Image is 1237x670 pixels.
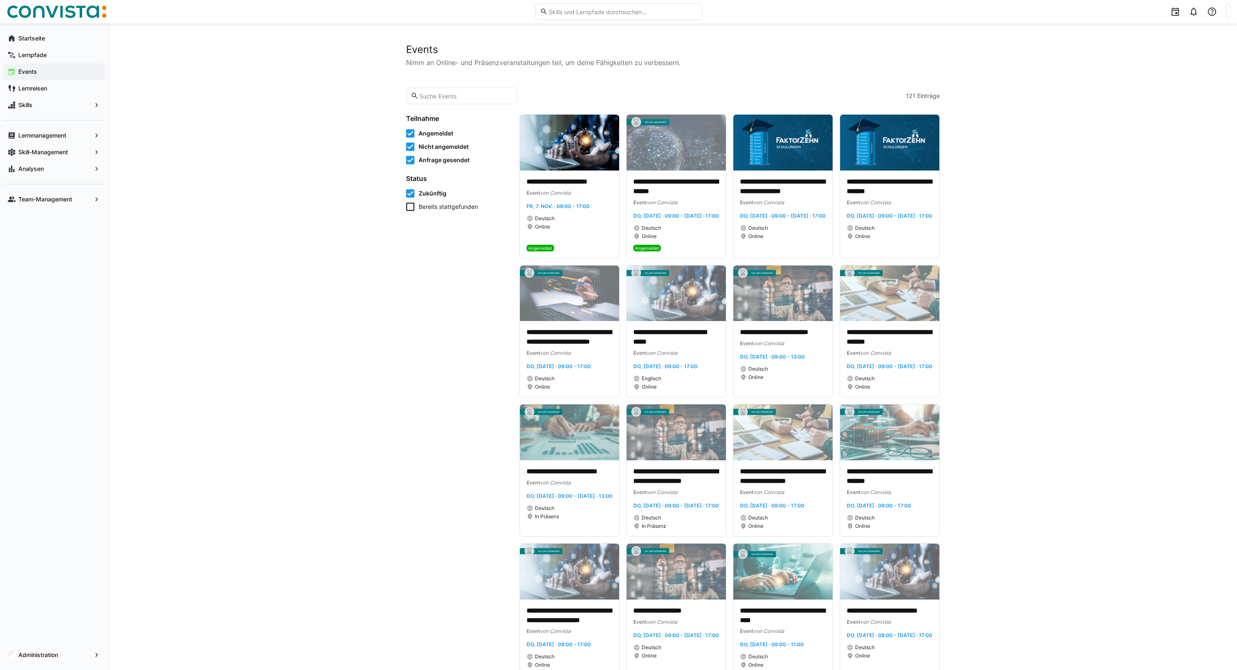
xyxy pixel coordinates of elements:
[855,644,875,651] span: Deutsch
[647,619,677,625] span: von Convista
[406,58,940,68] p: Nimm an Online- und Präsenzveranstaltungen teil, um deine Fähigkeiten zu verbessern.
[860,199,891,206] span: von Convista
[855,514,875,521] span: Deutsch
[733,266,833,321] img: image
[748,662,763,668] span: Online
[540,479,571,486] span: von Convista
[535,384,550,390] span: Online
[535,223,550,230] span: Online
[753,340,784,346] span: von Convista
[627,404,726,460] img: image
[548,8,697,15] input: Skills und Lernpfade durchsuchen…
[753,489,784,495] span: von Convista
[520,266,619,321] img: image
[520,115,619,171] img: image
[855,523,870,529] span: Online
[740,340,753,346] span: Event
[748,523,763,529] span: Online
[840,266,939,321] img: image
[740,199,753,206] span: Event
[527,641,591,647] span: Do, [DATE] · 09:00 - 17:00
[840,115,939,171] img: image
[419,143,469,151] span: Nicht angemeldet
[419,189,447,198] span: Zukünftig
[540,190,571,196] span: von Convista
[520,544,619,600] img: image
[647,489,677,495] span: von Convista
[917,92,940,100] span: Einträge
[740,213,826,219] span: Do, [DATE] · 09:00 - [DATE] · 17:00
[906,92,916,100] span: 121
[748,374,763,381] span: Online
[847,489,860,495] span: Event
[847,199,860,206] span: Event
[642,225,661,231] span: Deutsch
[520,404,619,460] img: image
[855,652,870,659] span: Online
[847,363,932,369] span: Do, [DATE] · 09:00 - [DATE] · 17:00
[642,514,661,521] span: Deutsch
[633,213,719,219] span: Do, [DATE] · 09:00 - [DATE] · 17:00
[748,366,768,372] span: Deutsch
[733,115,833,171] img: image
[633,199,647,206] span: Event
[419,129,453,138] span: Angemeldet
[535,662,550,668] span: Online
[642,375,661,382] span: Englisch
[535,375,555,382] span: Deutsch
[406,43,940,56] h2: Events
[647,350,677,356] span: von Convista
[535,653,555,660] span: Deutsch
[627,544,726,600] img: image
[860,619,891,625] span: von Convista
[753,628,784,634] span: von Convista
[647,199,677,206] span: von Convista
[540,628,571,634] span: von Convista
[855,384,870,390] span: Online
[527,493,612,499] span: Do, [DATE] · 09:00 - [DATE] · 13:00
[847,213,932,219] span: Do, [DATE] · 09:00 - [DATE] · 17:00
[406,114,509,123] h4: Teilnahme
[748,514,768,521] span: Deutsch
[633,632,719,638] span: Do, [DATE] · 09:00 - [DATE] · 17:00
[855,233,870,240] span: Online
[527,628,540,634] span: Event
[855,375,875,382] span: Deutsch
[633,489,647,495] span: Event
[627,266,726,321] img: image
[527,203,590,209] span: Fr, 7. Nov. · 09:00 - 17:00
[633,363,698,369] span: Do, [DATE] · 09:00 - 17:00
[748,233,763,240] span: Online
[419,203,478,211] span: Bereits stattgefunden
[642,384,657,390] span: Online
[748,225,768,231] span: Deutsch
[847,350,860,356] span: Event
[733,544,833,600] img: image
[733,404,833,460] img: image
[528,246,552,251] span: Angemeldet
[540,350,571,356] span: von Convista
[527,363,591,369] span: Do, [DATE] · 09:00 - 17:00
[847,632,932,638] span: Do, [DATE] · 09:00 - [DATE] · 17:00
[642,233,657,240] span: Online
[740,502,804,509] span: Do, [DATE] · 09:00 - 17:00
[635,246,659,251] span: Angemeldet
[847,502,911,509] span: Do, [DATE] · 09:00 - 17:00
[748,653,768,660] span: Deutsch
[860,350,891,356] span: von Convista
[740,641,804,647] span: Do, [DATE] · 09:00 - 11:00
[840,544,939,600] img: image
[847,619,860,625] span: Event
[740,489,753,495] span: Event
[855,225,875,231] span: Deutsch
[419,92,512,100] input: Suche Events
[527,190,540,196] span: Event
[535,505,555,512] span: Deutsch
[406,174,509,183] h4: Status
[860,489,891,495] span: von Convista
[642,652,657,659] span: Online
[740,628,753,634] span: Event
[740,354,805,360] span: Do, [DATE] · 09:00 - 13:00
[633,619,647,625] span: Event
[753,199,784,206] span: von Convista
